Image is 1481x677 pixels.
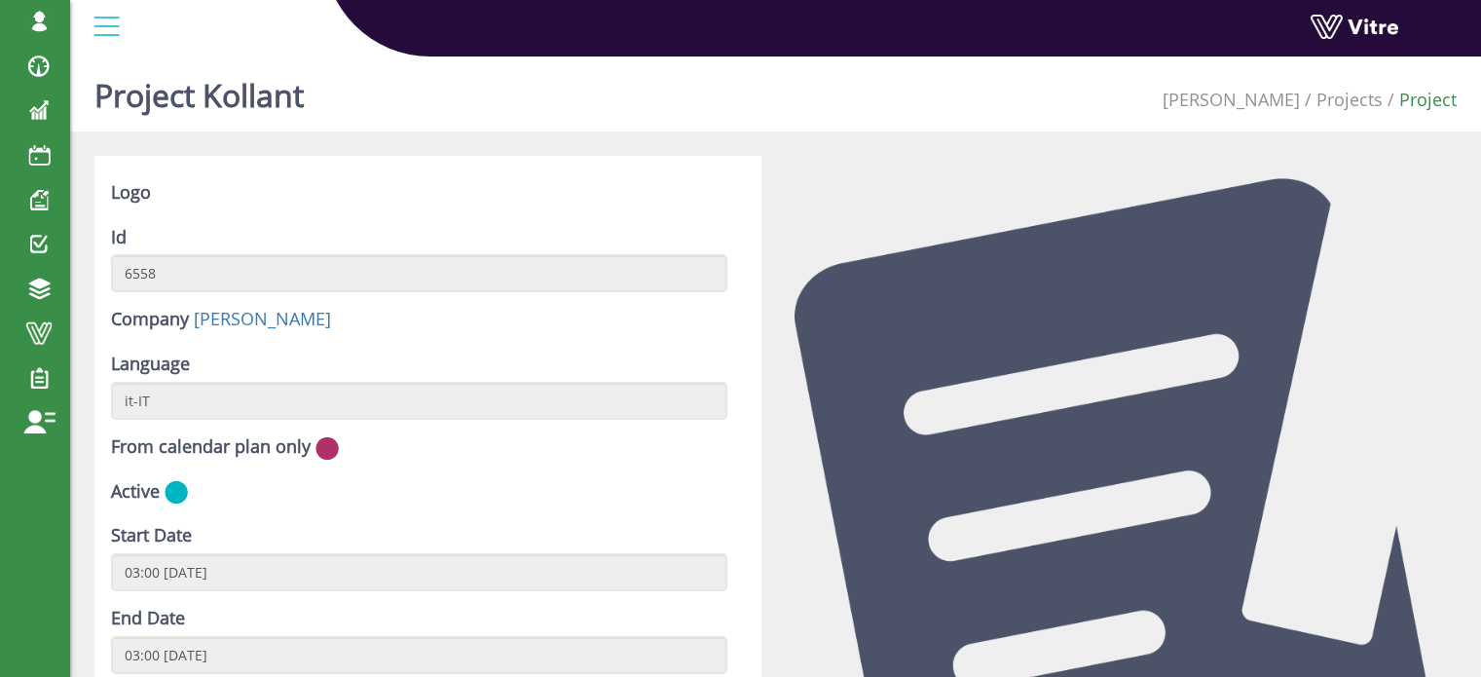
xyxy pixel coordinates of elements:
label: Id [111,225,127,250]
label: Language [111,352,190,377]
a: [PERSON_NAME] [1163,88,1300,111]
li: Project [1383,88,1457,113]
h1: Project Kollant [94,49,304,132]
label: Start Date [111,523,192,548]
label: Logo [111,180,151,206]
label: Company [111,307,189,332]
label: Active [111,479,160,505]
a: Projects [1316,88,1383,111]
label: From calendar plan only [111,434,311,460]
img: no [315,436,339,461]
a: [PERSON_NAME] [194,307,331,330]
img: yes [165,480,188,505]
label: End Date [111,606,185,631]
